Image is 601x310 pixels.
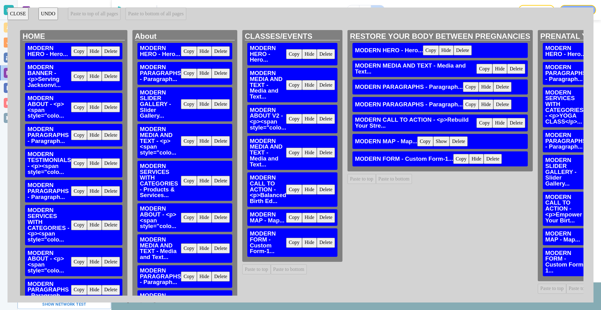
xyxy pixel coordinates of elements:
[197,243,212,253] button: Hide
[250,107,286,131] h3: MODERN ABOUT V2 - <p><span style="colo...
[317,49,335,59] button: Delete
[102,158,120,168] button: Delete
[376,174,412,184] button: Paste to bottom
[212,136,230,146] button: Delete
[71,257,87,267] button: Copy
[250,231,286,254] h3: MODERN FORM - Custom Form-1...
[538,284,566,294] button: Paste to top
[317,114,335,124] button: Delete
[102,285,120,295] button: Delete
[355,84,463,90] h3: MODERN PARAGRAPHS - Paragraph...
[87,71,102,81] button: Hide
[212,272,230,282] button: Delete
[28,64,71,88] h3: MODERN BANNER - <p>Serving Jacksonvi...
[140,64,181,82] h3: MODERN PARAGRAPHS - Paragraph...
[71,186,87,196] button: Copy
[518,5,555,15] button: Save Draft
[302,49,317,59] button: Hide
[250,70,286,100] h3: MODERN MEDIA AND TEXT - Media and Text...
[102,102,120,112] button: Delete
[317,148,335,158] button: Delete
[527,7,547,13] p: Save Draft
[102,186,120,196] button: Delete
[28,151,71,175] h3: MODERN TESTIMONIALS - <p><span style="colo...
[28,45,71,57] h3: MODERN HERO - Hero...
[140,268,181,285] h3: MODERN PARAGRAPHS - Paragraph...
[197,213,212,223] button: Hide
[302,148,317,158] button: Hide
[87,186,102,196] button: Hide
[8,8,28,20] button: CLOSE
[317,213,335,223] button: Delete
[355,139,417,145] h3: MODERN MAP - Map...
[181,176,197,186] button: Copy
[286,238,302,248] button: Copy
[355,48,423,53] h3: MODERN HERO - Hero...
[545,132,587,150] h3: MODERN PARAGRAPHS - Paragraph...
[135,33,235,40] h2: About
[197,69,212,79] button: Hide
[181,136,197,146] button: Copy
[140,163,181,198] h3: MODERN SERVICES WITH CATEGORIES - Products & Services...
[71,158,87,168] button: Copy
[197,272,212,282] button: Hide
[286,114,302,124] button: Copy
[492,118,507,128] button: Hide
[212,69,230,79] button: Delete
[463,99,479,109] button: Copy
[140,90,181,119] h3: MODERN SLIDER GALLERY - Slider Gallery...
[476,64,492,74] button: Copy
[212,243,230,253] button: Delete
[28,250,71,274] h3: MODERN ABOUT - <p><span style="colo...
[212,176,230,186] button: Delete
[28,207,71,242] h3: MODERN SERVICES WITH CATEGORIES - <p><span style="colo...
[347,174,376,184] button: Paste to top
[469,154,484,164] button: Hide
[286,80,302,90] button: Copy
[28,95,71,119] h3: MODERN ABOUT - <p><span style="colo...
[140,126,181,156] h3: MODERN MEDIA AND TEXT - <p><span style="colo...
[87,220,102,230] button: Hide
[28,126,71,144] h3: MODERN PARAGRAPHS - Paragraph...
[102,46,120,56] button: Delete
[87,257,102,267] button: Hide
[463,82,479,92] button: Copy
[87,285,102,295] button: Hide
[212,46,230,56] button: Delete
[545,194,587,224] h3: MODERN CALL TO ACTION - <p>Empower Your Birt...
[355,156,453,162] h3: MODERN FORM - Custom Form-1...
[71,102,87,112] button: Copy
[545,64,587,82] h3: MODERN PARAGRAPHS - Paragraph...
[197,176,212,186] button: Hide
[286,49,302,59] button: Copy
[212,213,230,223] button: Delete
[439,45,454,55] button: Hide
[507,64,525,74] button: Delete
[71,130,87,140] button: Copy
[545,45,587,57] h3: MODERN HERO - Hero...
[197,46,212,56] button: Hide
[140,206,181,229] h3: MODERN ABOUT - <p><span style="colo...
[28,182,71,200] h3: MODERN PARAGRAPHS - Paragraph...
[355,117,477,129] h3: MODERN CALL TO ACTION - <p>Rebuild Your Stre...
[507,118,525,128] button: Delete
[302,80,317,90] button: Hide
[245,33,340,40] h2: CLASSES/EVENTS
[140,45,181,57] h3: MODERN HERO - Hero...
[454,45,472,55] button: Delete
[484,154,502,164] button: Delete
[545,90,587,125] h3: MODERN SERVICES WITH CATEGORIES - <p>YOGA CLASS</p>...
[71,285,87,295] button: Copy
[250,212,286,223] h3: MODERN MAP - Map...
[302,114,317,124] button: Hide
[355,63,477,74] h3: MODERN MEDIA AND TEXT - Media and Text...
[250,45,286,63] h3: MODERN HERO - Hero...
[33,6,67,14] h2: Website Editor
[317,80,335,90] button: Delete
[102,220,120,230] button: Delete
[102,257,120,267] button: Delete
[479,82,493,92] button: Hide
[181,69,197,79] button: Copy
[350,33,530,40] h2: RESTORE YOUR BODY BETWEEN PREGNANCIES
[87,130,102,140] button: Hide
